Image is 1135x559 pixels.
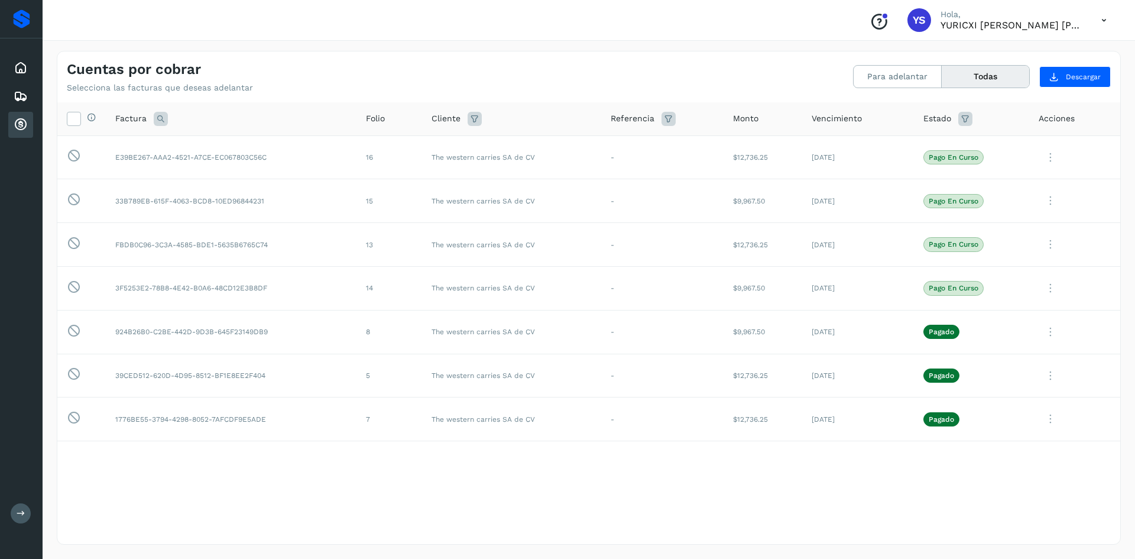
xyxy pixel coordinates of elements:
[422,354,601,398] td: The western carries SA de CV
[356,310,422,354] td: 8
[601,310,724,354] td: -
[356,223,422,267] td: 13
[601,354,724,398] td: -
[115,112,147,125] span: Factura
[432,112,461,125] span: Cliente
[724,223,802,267] td: $12,736.25
[929,415,954,424] p: Pagado
[724,354,802,398] td: $12,736.25
[802,135,914,179] td: [DATE]
[601,266,724,310] td: -
[724,179,802,223] td: $9,967.50
[422,223,601,267] td: The western carries SA de CV
[356,179,422,223] td: 15
[941,9,1082,20] p: Hola,
[1066,72,1101,82] span: Descargar
[1039,66,1111,88] button: Descargar
[854,66,942,88] button: Para adelantar
[929,371,954,380] p: Pagado
[929,240,978,248] p: Pago en curso
[106,310,356,354] td: 924B26B0-C2BE-442D-9D3B-645F23149DB9
[724,135,802,179] td: $12,736.25
[601,179,724,223] td: -
[802,310,914,354] td: [DATE]
[106,354,356,398] td: 39CED512-620D-4D95-8512-BF1E8EE2F404
[802,354,914,398] td: [DATE]
[942,66,1029,88] button: Todas
[802,266,914,310] td: [DATE]
[929,284,978,292] p: Pago en curso
[724,398,802,441] td: $12,736.25
[929,328,954,336] p: Pagado
[812,112,862,125] span: Vencimiento
[106,179,356,223] td: 33B789EB-615F-4063-BCD8-10ED96844231
[106,398,356,441] td: 1776BE55-3794-4298-8052-7AFCDF9E5ADE
[422,135,601,179] td: The western carries SA de CV
[941,20,1082,31] p: YURICXI SARAHI CANIZALES AMPARO
[106,223,356,267] td: FBDB0C96-3C3A-4585-BDE1-5635B6765C74
[724,310,802,354] td: $9,967.50
[601,135,724,179] td: -
[422,266,601,310] td: The western carries SA de CV
[802,223,914,267] td: [DATE]
[106,266,356,310] td: 3F5253E2-78B8-4E42-B0A6-48CD12E3B8DF
[733,112,758,125] span: Monto
[422,398,601,441] td: The western carries SA de CV
[422,310,601,354] td: The western carries SA de CV
[356,354,422,398] td: 5
[106,135,356,179] td: E39BE267-AAA2-4521-A7CE-EC067803C56C
[422,179,601,223] td: The western carries SA de CV
[67,83,253,93] p: Selecciona las facturas que deseas adelantar
[923,112,951,125] span: Estado
[356,266,422,310] td: 14
[8,83,33,109] div: Embarques
[724,266,802,310] td: $9,967.50
[929,197,978,205] p: Pago en curso
[8,55,33,81] div: Inicio
[802,398,914,441] td: [DATE]
[356,398,422,441] td: 7
[67,61,201,78] h4: Cuentas por cobrar
[601,398,724,441] td: -
[356,135,422,179] td: 16
[8,112,33,138] div: Cuentas por cobrar
[802,179,914,223] td: [DATE]
[1039,112,1075,125] span: Acciones
[611,112,654,125] span: Referencia
[366,112,385,125] span: Folio
[601,223,724,267] td: -
[929,153,978,161] p: Pago en curso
